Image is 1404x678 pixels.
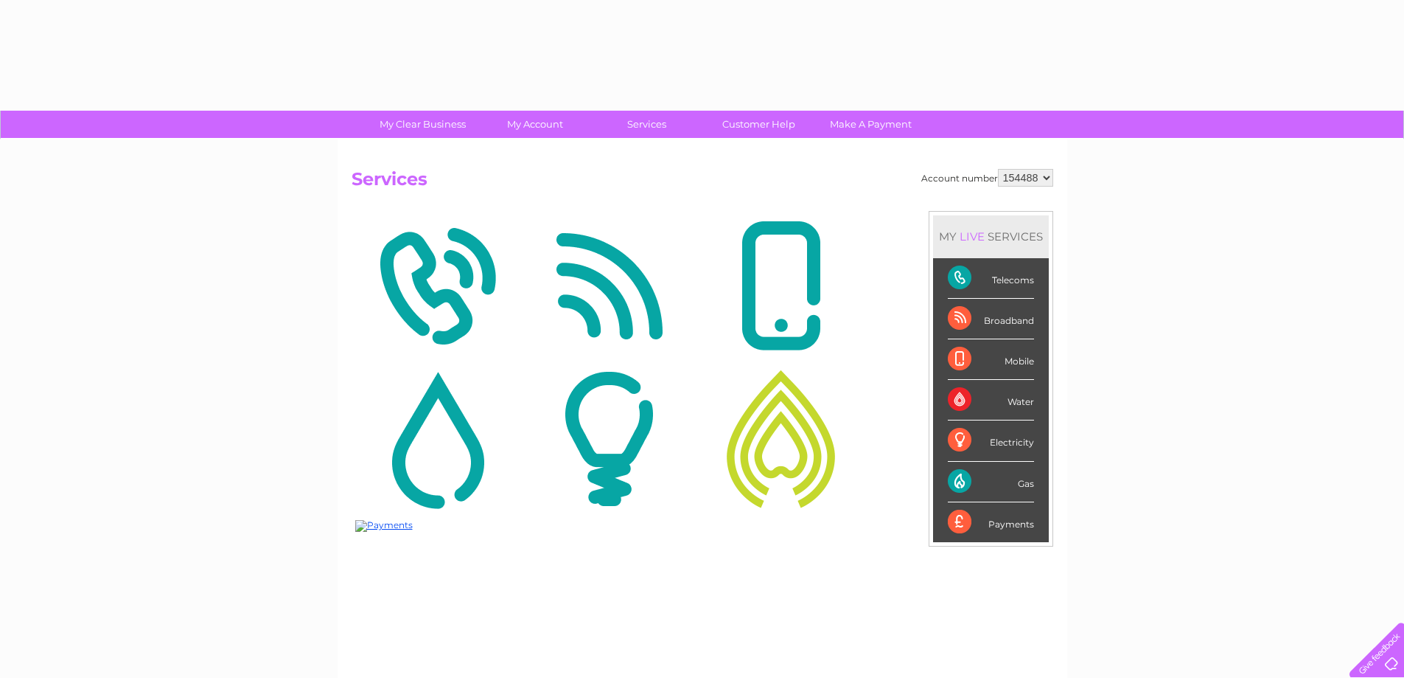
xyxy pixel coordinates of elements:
div: MY SERVICES [933,215,1049,257]
a: My Clear Business [362,111,483,138]
h2: Services [352,169,1053,197]
div: Mobile [948,339,1034,380]
div: LIVE [957,229,988,243]
img: Electricity [527,367,691,511]
img: Mobile [699,215,863,358]
a: My Account [474,111,596,138]
img: Gas [699,367,863,511]
div: Electricity [948,421,1034,461]
div: Broadband [948,299,1034,339]
div: Water [948,380,1034,421]
img: Broadband [527,215,691,358]
img: Water [355,367,520,511]
div: Payments [948,502,1034,542]
div: Account number [921,169,1053,187]
img: Payments [355,520,413,532]
a: Make A Payment [810,111,932,138]
img: Telecoms [355,215,520,358]
a: Customer Help [698,111,820,138]
div: Telecoms [948,258,1034,299]
div: Gas [948,462,1034,502]
a: Services [586,111,708,138]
